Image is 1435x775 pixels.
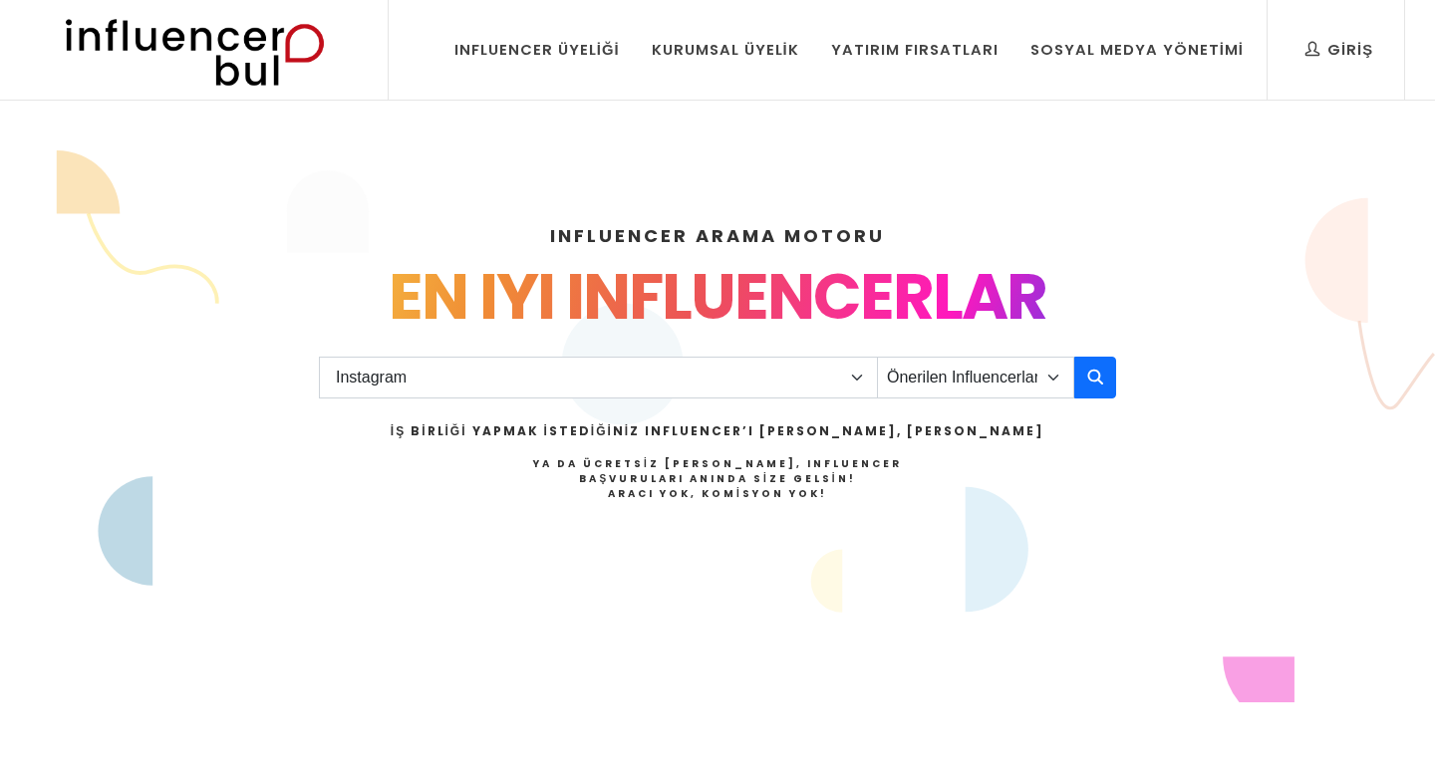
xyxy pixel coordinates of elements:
div: Giriş [1305,39,1373,61]
h2: İş Birliği Yapmak İstediğiniz Influencer’ı [PERSON_NAME], [PERSON_NAME] [391,422,1044,440]
strong: Aracı Yok, Komisyon Yok! [608,486,827,501]
h4: Ya da Ücretsiz [PERSON_NAME], Influencer Başvuruları Anında Size Gelsin! [391,456,1044,501]
h4: INFLUENCER ARAMA MOTORU [72,222,1363,249]
div: Kurumsal Üyelik [652,39,799,61]
div: Influencer Üyeliği [454,39,620,61]
div: Yatırım Fırsatları [831,39,999,61]
div: Sosyal Medya Yönetimi [1030,39,1244,61]
div: EN IYI INFLUENCERLAR [72,249,1363,345]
